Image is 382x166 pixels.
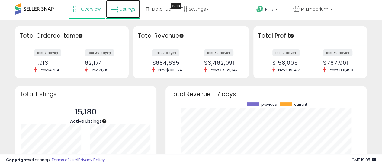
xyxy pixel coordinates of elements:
a: Help [252,1,288,20]
span: Listings [120,6,136,12]
div: 11,913 [34,60,67,66]
span: Active Listings [70,118,101,124]
label: last 7 days [272,49,300,56]
a: Privacy Policy [78,157,105,163]
span: M Emporium [301,6,328,12]
span: Help [265,7,273,12]
span: Prev: 71,215 [88,67,111,73]
div: $767,901 [323,60,356,66]
span: Prev: $3,962,842 [207,67,241,73]
h3: Total Profit [258,32,362,40]
span: Prev: $191,417 [275,67,303,73]
label: last 7 days [152,49,179,56]
h3: Total Listings [20,92,152,96]
div: seller snap | | [6,157,105,163]
div: Tooltip anchor [171,3,181,9]
strong: Copyright [6,157,28,163]
div: Tooltip anchor [289,33,294,39]
span: Prev: $831,499 [326,67,356,73]
a: Terms of Use [52,157,77,163]
div: $684,635 [152,60,186,66]
div: $158,095 [272,60,306,66]
span: 2025-09-16 19:05 GMT [352,157,376,163]
span: previous [261,102,277,107]
label: last 30 days [204,49,233,56]
span: Overview [81,6,101,12]
i: Get Help [256,5,264,13]
span: Prev: 14,754 [37,67,62,73]
p: 15,180 [70,106,101,118]
div: Tooltip anchor [78,33,83,39]
div: $3,462,091 [204,60,238,66]
div: Tooltip anchor [179,33,184,39]
label: last 30 days [323,49,352,56]
h3: Total Ordered Items [20,32,124,40]
label: last 30 days [85,49,114,56]
h3: Total Revenue - 7 days [170,92,362,96]
div: Tooltip anchor [101,118,107,124]
h3: Total Revenue [138,32,244,40]
div: 62,174 [85,60,118,66]
label: last 7 days [34,49,61,56]
span: current [294,102,307,107]
span: Prev: $835,124 [155,67,185,73]
span: DataHub [152,6,171,12]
